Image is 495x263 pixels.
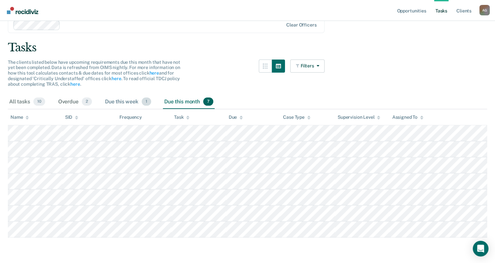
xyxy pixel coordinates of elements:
[119,114,142,120] div: Frequency
[8,60,180,87] span: The clients listed below have upcoming requirements due this month that have not yet been complet...
[112,76,121,81] a: here
[142,97,151,106] span: 1
[479,5,490,15] div: A G
[229,114,243,120] div: Due
[57,95,93,109] div: Overdue2
[473,241,488,256] div: Open Intercom Messenger
[149,70,159,76] a: here
[163,95,215,109] div: Due this month7
[8,41,487,54] div: Tasks
[392,114,423,120] div: Assigned To
[65,114,79,120] div: SID
[203,97,213,106] span: 7
[7,7,38,14] img: Recidiviz
[104,95,152,109] div: Due this week1
[283,114,310,120] div: Case Type
[70,81,80,87] a: here
[338,114,380,120] div: Supervision Level
[174,114,189,120] div: Task
[33,97,45,106] span: 10
[82,97,92,106] span: 2
[479,5,490,15] button: Profile dropdown button
[10,114,29,120] div: Name
[286,22,316,28] div: Clear officers
[8,95,46,109] div: All tasks10
[290,60,325,73] button: Filters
